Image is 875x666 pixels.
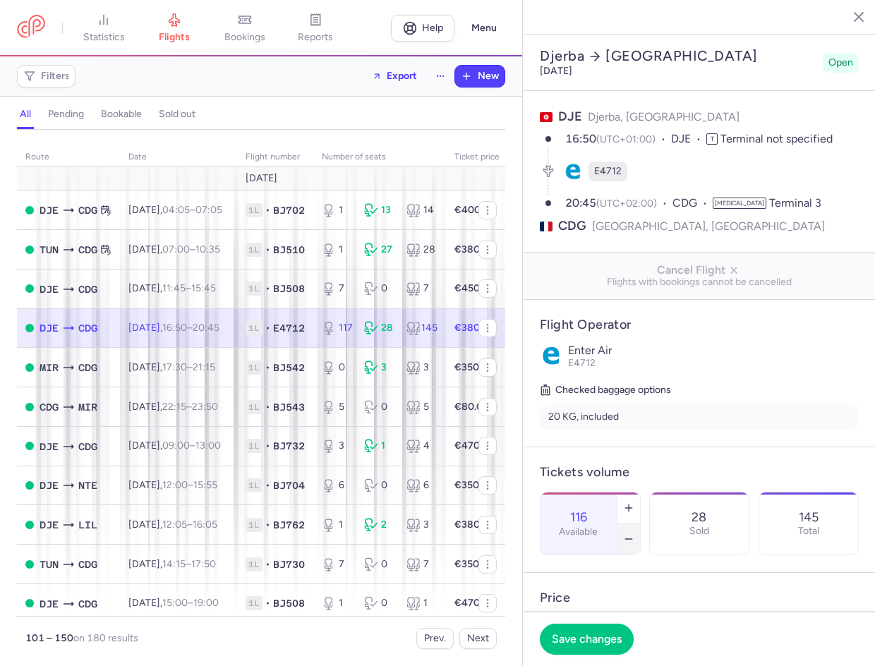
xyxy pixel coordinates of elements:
[193,519,217,531] time: 16:05
[592,217,825,235] span: [GEOGRAPHIC_DATA], [GEOGRAPHIC_DATA]
[40,399,59,415] span: Charles De Gaulle, Paris, France
[322,361,353,375] div: 0
[128,361,215,373] span: [DATE],
[162,204,190,216] time: 04:05
[454,401,489,413] strong: €80.00
[40,557,59,572] span: Carthage, Tunis, Tunisia
[246,173,277,184] span: [DATE]
[322,478,353,492] div: 6
[162,519,187,531] time: 12:05
[540,464,859,480] h4: Tickets volume
[162,361,215,373] span: –
[246,400,262,414] span: 1L
[17,15,45,41] a: CitizenPlane red outlined logo
[193,361,215,373] time: 21:15
[459,628,497,649] button: Next
[246,281,262,296] span: 1L
[78,360,97,375] span: Charles De Gaulle, Paris, France
[246,478,262,492] span: 1L
[416,628,454,649] button: Prev.
[162,479,188,491] time: 12:00
[540,590,859,606] h4: Price
[322,243,353,257] div: 1
[195,440,221,452] time: 13:00
[322,281,353,296] div: 7
[265,557,270,571] span: •
[273,243,305,257] span: BJ510
[40,281,59,297] span: Djerba-Zarzis, Djerba, Tunisia
[25,206,34,214] span: OPEN
[128,322,219,334] span: [DATE],
[534,277,864,288] span: Flights with bookings cannot be cancelled
[162,243,190,255] time: 07:00
[588,110,740,123] span: Djerba, [GEOGRAPHIC_DATA]
[689,526,709,537] p: Sold
[128,243,220,255] span: [DATE],
[162,361,187,373] time: 17:30
[406,518,437,532] div: 3
[128,558,216,570] span: [DATE],
[313,147,446,168] th: number of seats
[273,518,305,532] span: BJ762
[552,633,622,646] span: Save changes
[162,322,219,334] span: –
[364,361,395,375] div: 3
[558,109,582,124] span: DJE
[40,439,59,454] span: Djerba-Zarzis, Djerba, Tunisia
[193,597,219,609] time: 19:00
[210,13,280,44] a: bookings
[558,217,586,235] span: CDG
[68,13,139,44] a: statistics
[162,401,218,413] span: –
[224,31,265,44] span: bookings
[162,519,217,531] span: –
[596,133,656,145] span: (UTC+01:00)
[364,518,395,532] div: 2
[364,321,395,335] div: 28
[78,399,97,415] span: Habib Bourguiba, Monastir, Tunisia
[25,246,34,254] span: OPEN
[478,71,499,82] span: New
[540,404,859,430] li: 20 KG, included
[273,478,305,492] span: BJ704
[463,15,505,42] button: Menu
[191,282,216,294] time: 15:45
[128,479,217,491] span: [DATE],
[265,243,270,257] span: •
[391,15,454,42] a: Help
[454,440,495,452] strong: €470.00
[78,202,97,218] span: Charles De Gaulle, Paris, France
[455,66,505,87] button: New
[265,361,270,375] span: •
[265,203,270,217] span: •
[17,147,120,168] th: route
[265,400,270,414] span: •
[41,71,70,82] span: Filters
[128,282,216,294] span: [DATE],
[162,204,222,216] span: –
[422,23,443,33] span: Help
[162,479,217,491] span: –
[139,13,210,44] a: flights
[265,281,270,296] span: •
[322,321,353,335] div: 117
[769,196,821,210] span: Terminal 3
[73,632,138,644] span: on 180 results
[40,478,59,493] span: Djerba-Zarzis, Djerba, Tunisia
[265,478,270,492] span: •
[162,282,216,294] span: –
[568,357,596,369] span: E4712
[83,31,125,44] span: statistics
[406,281,437,296] div: 7
[387,71,417,81] span: Export
[798,526,819,537] p: Total
[273,281,305,296] span: BJ508
[25,632,73,644] strong: 101 – 150
[713,198,766,209] span: [MEDICAL_DATA]
[364,243,395,257] div: 27
[298,31,333,44] span: reports
[78,281,97,297] span: Charles De Gaulle, Paris, France
[246,203,262,217] span: 1L
[78,517,97,533] span: Lesquin, Lille, France
[162,558,186,570] time: 14:15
